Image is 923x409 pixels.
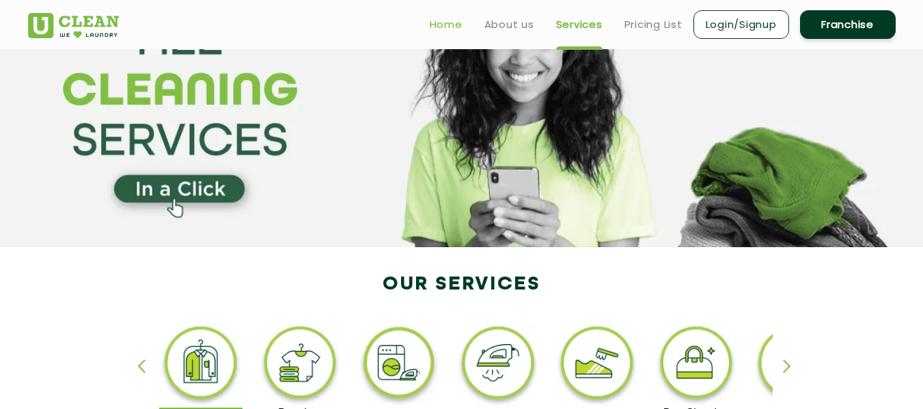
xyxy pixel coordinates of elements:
a: About us [484,16,534,33]
img: laundry_cleaning_11zon.webp [357,323,441,408]
img: shoe_cleaning_11zon.webp [555,323,639,408]
img: sofa_cleaning_11zon.webp [753,323,837,408]
img: dry_cleaning_11zon.webp [159,323,243,408]
img: bag_cleaning_11zon.webp [655,323,739,407]
a: Franchise [800,10,896,39]
a: Login/Signup [693,10,789,39]
a: Home [430,16,463,33]
img: UClean Laundry and Dry Cleaning [28,13,119,38]
img: steam_ironing_11zon.webp [456,323,540,408]
a: Services [556,16,603,33]
img: premium_laundry_cleaning_11zon.webp [258,323,342,407]
a: Pricing List [624,16,683,33]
